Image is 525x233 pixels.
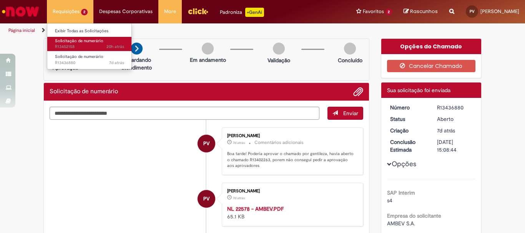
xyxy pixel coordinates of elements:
[437,104,473,111] div: R13436880
[437,115,473,123] div: Aberto
[106,44,124,50] span: 20h atrás
[190,56,226,64] p: Em andamento
[227,151,355,169] p: Boa tarde! Poderia aprovar o chamado por gentileza, havia aberto o chamado R13402263, porem não c...
[47,53,132,67] a: Aberto R13436880 : Solicitação de numerário
[437,127,455,134] time: 21/08/2025 15:08:40
[387,60,476,72] button: Cancelar Chamado
[203,134,209,153] span: PV
[81,9,88,15] span: 2
[227,205,355,220] div: 65.1 KB
[188,5,208,17] img: click_logo_yellow_360x200.png
[437,127,455,134] span: 7d atrás
[164,8,176,15] span: More
[233,140,245,145] span: 7d atrás
[245,8,264,17] p: +GenAi
[273,43,285,55] img: img-circle-grey.png
[50,107,319,120] textarea: Digite sua mensagem aqui...
[55,54,103,59] span: Solicitação de numerário
[47,37,132,51] a: Aberto R13452158 : Solicitação de numerário
[55,44,124,50] span: R13452158
[437,138,473,154] div: [DATE] 15:08:44
[343,110,358,117] span: Enviar
[254,139,304,146] small: Comentários adicionais
[131,43,143,55] img: arrow-next.png
[8,27,35,33] a: Página inicial
[227,134,355,138] div: [PERSON_NAME]
[344,43,356,55] img: img-circle-grey.png
[47,27,132,35] a: Exibir Todas as Solicitações
[327,107,363,120] button: Enviar
[384,138,432,154] dt: Conclusão Estimada
[47,23,132,69] ul: Requisições
[6,23,344,38] ul: Trilhas de página
[387,189,415,196] b: SAP Interim
[353,87,363,97] button: Adicionar anexos
[404,8,438,15] a: Rascunhos
[106,44,124,50] time: 27/08/2025 12:11:25
[363,8,384,15] span: Favoritos
[99,8,153,15] span: Despesas Corporativas
[384,127,432,134] dt: Criação
[267,56,290,64] p: Validação
[410,8,438,15] span: Rascunhos
[227,205,284,212] a: NL 22578 - AMBEV.PDF
[53,8,80,15] span: Requisições
[203,190,209,208] span: PV
[437,127,473,134] div: 21/08/2025 15:08:40
[227,189,355,193] div: [PERSON_NAME]
[387,212,441,219] b: Empresa do solicitante
[233,140,245,145] time: 21/08/2025 15:11:52
[55,60,124,66] span: R13436880
[198,135,215,152] div: Pedro Henrique Dos Santos Vieira
[384,115,432,123] dt: Status
[109,60,124,66] time: 21/08/2025 15:08:41
[109,60,124,66] span: 7d atrás
[233,196,245,200] span: 7d atrás
[233,196,245,200] time: 21/08/2025 15:08:31
[387,197,392,204] span: s4
[381,39,482,54] div: Opções do Chamado
[220,8,264,17] div: Padroniza
[50,88,118,95] h2: Solicitação de numerário Histórico de tíquete
[387,220,415,227] span: AMBEV S.A.
[384,104,432,111] dt: Número
[55,38,103,44] span: Solicitação de numerário
[338,56,362,64] p: Concluído
[385,9,392,15] span: 2
[480,8,519,15] span: [PERSON_NAME]
[470,9,475,14] span: PV
[118,56,155,71] p: Aguardando atendimento
[202,43,214,55] img: img-circle-grey.png
[1,4,40,19] img: ServiceNow
[198,190,215,208] div: Pedro Henrique Dos Santos Vieira
[387,87,450,94] span: Sua solicitação foi enviada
